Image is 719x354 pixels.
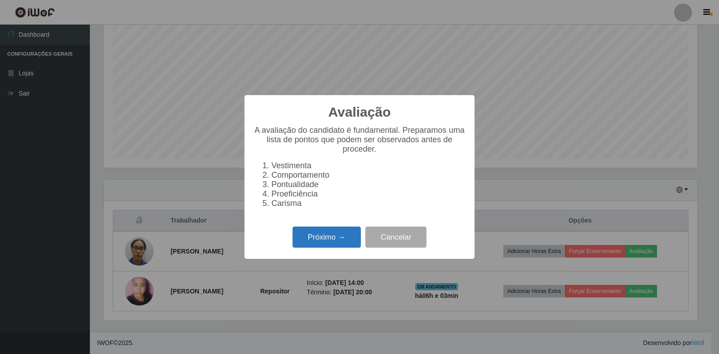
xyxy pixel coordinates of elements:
[271,180,466,189] li: Pontualidade
[253,126,466,154] p: A avaliação do candidato é fundamental. Preparamos uma lista de pontos que podem ser observados a...
[365,227,426,248] button: Cancelar
[293,227,361,248] button: Próximo →
[271,161,466,170] li: Vestimenta
[271,170,466,180] li: Comportamento
[271,199,466,208] li: Carisma
[271,189,466,199] li: Proeficiência
[328,104,391,120] h2: Avaliação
